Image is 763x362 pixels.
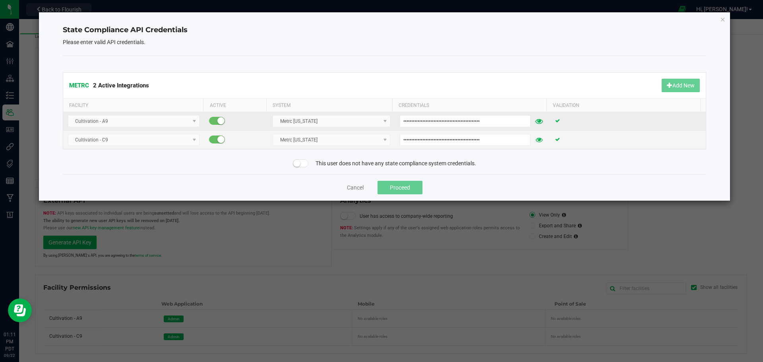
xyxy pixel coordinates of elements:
[63,39,707,45] h5: Please enter valid API credentials.
[63,25,707,35] h4: State Compliance API Credentials
[347,184,364,192] button: Cancel
[378,181,422,194] button: Proceed
[399,103,429,108] span: Credentials
[400,115,531,127] input: API Key
[210,103,226,108] span: Active
[316,159,476,168] span: This user does not have any state compliance system credentials.
[93,82,149,89] span: 2 Active Integrations
[8,298,32,322] iframe: Resource center
[662,79,700,92] button: Add New
[69,82,89,89] span: METRC
[553,103,579,108] span: Validation
[720,14,726,24] button: Close
[69,103,88,108] span: Facility
[400,134,531,146] input: API Key
[273,103,290,108] span: System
